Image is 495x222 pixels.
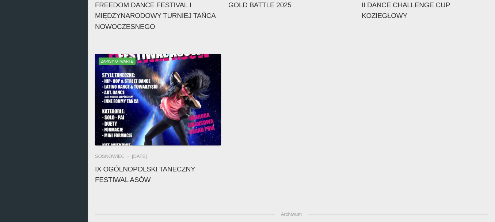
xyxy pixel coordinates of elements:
[95,54,221,145] img: IX Ogólnopolski Taneczny Festiwal Asów
[95,164,221,185] h4: IX Ogólnopolski Taneczny Festiwal Asów
[275,207,308,222] span: Archiwum
[95,54,221,145] a: IX Ogólnopolski Taneczny Festiwal AsówZapisy otwarte
[95,153,132,160] li: Sosnowiec
[132,153,147,160] li: [DATE]
[99,58,136,65] span: Zapisy otwarte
